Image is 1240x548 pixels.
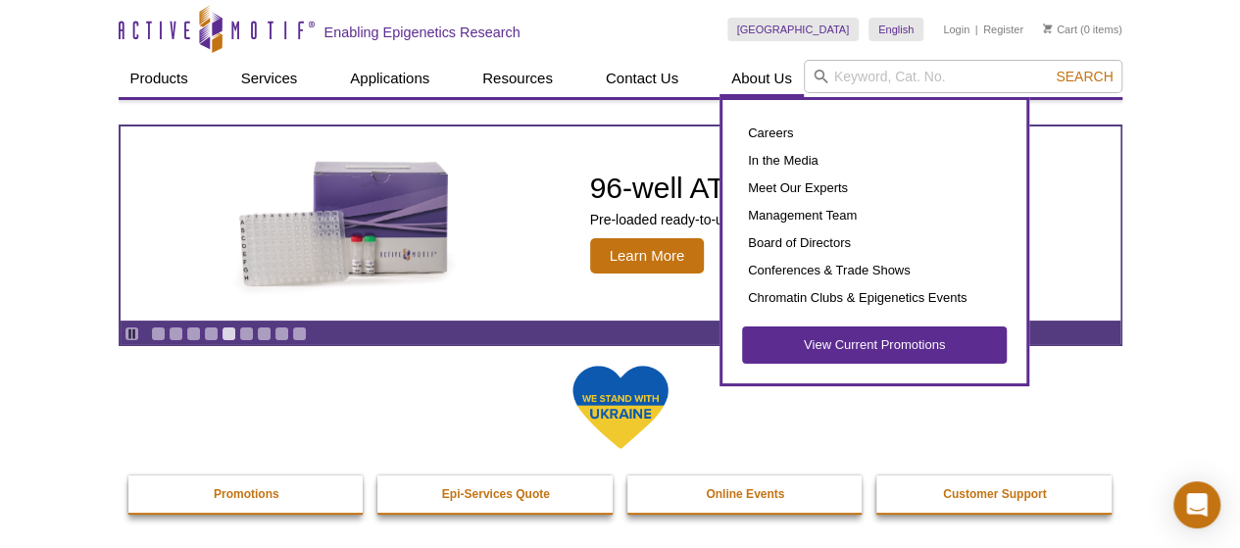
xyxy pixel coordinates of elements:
[742,257,1007,284] a: Conferences & Trade Shows
[706,487,784,501] strong: Online Events
[257,326,272,341] a: Go to slide 7
[1043,23,1077,36] a: Cart
[186,326,201,341] a: Go to slide 3
[742,202,1007,229] a: Management Team
[229,60,310,97] a: Services
[128,475,366,513] a: Promotions
[239,326,254,341] a: Go to slide 6
[1043,18,1122,41] li: (0 items)
[223,150,468,297] img: Active Motif Kit photo
[943,23,969,36] a: Login
[983,23,1023,36] a: Register
[719,60,804,97] a: About Us
[627,475,865,513] a: Online Events
[590,238,705,274] span: Learn More
[124,326,139,341] a: Toggle autoplay
[594,60,690,97] a: Contact Us
[742,120,1007,147] a: Careers
[121,126,1120,321] article: 96-well ATAC-Seq
[121,126,1120,321] a: Active Motif Kit photo 96-well ATAC-Seq Pre-loaded ready-to-use Tn5 transposomes and ATAC-Seq Buf...
[590,174,1017,203] h2: 96-well ATAC-Seq
[804,60,1122,93] input: Keyword, Cat. No.
[876,475,1114,513] a: Customer Support
[975,18,978,41] li: |
[742,147,1007,174] a: In the Media
[1056,69,1113,84] span: Search
[727,18,860,41] a: [GEOGRAPHIC_DATA]
[204,326,219,341] a: Go to slide 4
[377,475,615,513] a: Epi-Services Quote
[338,60,441,97] a: Applications
[943,487,1046,501] strong: Customer Support
[1050,68,1118,85] button: Search
[571,364,670,451] img: We Stand With Ukraine
[742,174,1007,202] a: Meet Our Experts
[222,326,236,341] a: Go to slide 5
[1173,481,1220,528] div: Open Intercom Messenger
[742,284,1007,312] a: Chromatin Clubs & Epigenetics Events
[742,326,1007,364] a: View Current Promotions
[151,326,166,341] a: Go to slide 1
[292,326,307,341] a: Go to slide 9
[742,229,1007,257] a: Board of Directors
[119,60,200,97] a: Products
[590,211,1017,228] p: Pre-loaded ready-to-use Tn5 transposomes and ATAC-Seq Buffer Set.
[169,326,183,341] a: Go to slide 2
[274,326,289,341] a: Go to slide 8
[1043,24,1052,33] img: Your Cart
[442,487,550,501] strong: Epi-Services Quote
[471,60,565,97] a: Resources
[214,487,279,501] strong: Promotions
[868,18,923,41] a: English
[324,24,521,41] h2: Enabling Epigenetics Research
